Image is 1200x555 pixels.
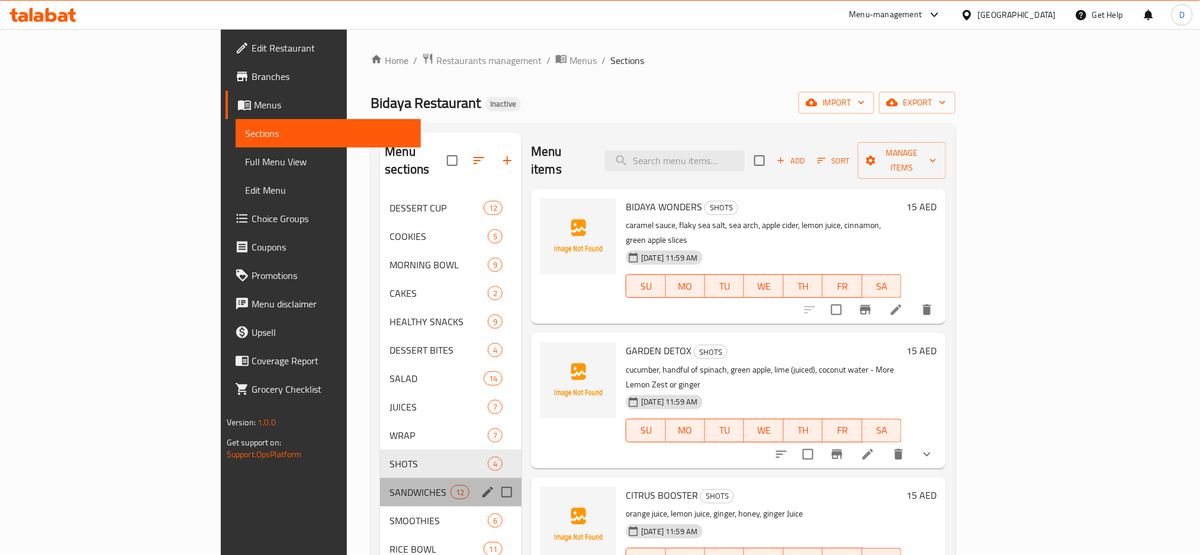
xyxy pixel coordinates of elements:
[258,415,276,430] span: 1.0.0
[390,286,488,300] span: CAKES
[704,201,738,215] div: SHOTS
[380,478,522,506] div: SANDWICHES12edit
[252,240,412,254] span: Coupons
[605,150,745,171] input: search
[775,154,807,168] span: Add
[252,382,412,396] span: Grocery Checklist
[390,343,488,357] span: DESSERT BITES
[541,198,616,274] img: BIDAYA WONDERS
[824,297,849,322] span: Select to update
[889,303,903,317] a: Edit menu item
[488,315,503,329] div: items
[380,194,522,222] div: DESSERT CUP12
[867,146,937,175] span: Manage items
[823,440,851,469] button: Branch-specific-item
[252,211,412,226] span: Choice Groups
[390,485,451,499] span: SANDWICHES
[451,485,469,499] div: items
[245,183,412,197] span: Edit Menu
[705,274,744,298] button: TU
[226,347,422,375] a: Coverage Report
[851,296,880,324] button: Branch-specific-item
[488,430,502,441] span: 7
[772,152,810,170] button: Add
[784,274,823,298] button: TH
[863,419,902,442] button: SA
[252,69,412,84] span: Branches
[227,435,281,450] span: Get support on:
[226,34,422,62] a: Edit Restaurant
[636,252,702,264] span: [DATE] 11:59 AM
[390,428,488,442] div: WRAP
[1179,8,1185,21] span: D
[570,53,597,68] span: Menus
[488,402,502,413] span: 7
[828,422,857,439] span: FR
[626,362,902,392] p: cucumber, handful of spinach, green apple, lime (juiced), coconut water - More Lemon Zest or ginger
[772,152,810,170] span: Add item
[236,119,422,147] a: Sections
[484,371,503,386] div: items
[555,53,597,68] a: Menus
[889,95,946,110] span: export
[479,483,497,501] button: edit
[879,92,956,114] button: export
[626,342,691,360] span: GARDEN DETOX
[390,457,488,471] span: SHOTS
[626,506,902,521] p: orange juice, lemon juice, ginger, honey, ginger Juice
[380,506,522,535] div: SMOOTHIES6
[245,155,412,169] span: Full Menu View
[631,278,661,295] span: SU
[546,53,551,68] li: /
[485,99,521,109] span: Inactive
[422,53,542,68] a: Restaurants management
[626,218,902,248] p: caramel sauce, flaky sea salt, sea arch, apple cider, lemon juice, cinnamon, green apple slices
[666,419,705,442] button: MO
[488,316,502,328] span: 9
[626,274,665,298] button: SU
[245,126,412,140] span: Sections
[867,278,897,295] span: SA
[488,400,503,414] div: items
[749,278,778,295] span: WE
[906,198,937,215] h6: 15 AED
[863,274,902,298] button: SA
[226,261,422,290] a: Promotions
[488,286,503,300] div: items
[236,147,422,176] a: Full Menu View
[390,229,488,243] span: COOKIES
[488,258,503,272] div: items
[252,297,412,311] span: Menu disclaimer
[485,97,521,111] div: Inactive
[390,258,488,272] span: MORNING BOWL
[601,53,606,68] li: /
[390,371,484,386] span: SALAD
[493,146,522,175] button: Add section
[380,307,522,336] div: HEALTHY SNACKS9
[978,8,1056,21] div: [GEOGRAPHIC_DATA]
[789,278,818,295] span: TH
[631,422,661,439] span: SU
[380,251,522,279] div: MORNING BOWL9
[913,440,941,469] button: show more
[390,315,488,329] span: HEALTHY SNACKS
[488,259,502,271] span: 9
[701,489,733,503] span: SHOTS
[488,514,503,528] div: items
[488,229,503,243] div: items
[390,400,488,414] span: JUICES
[252,325,412,339] span: Upsell
[861,447,875,461] a: Edit menu item
[390,201,484,215] span: DESSERT CUP
[710,278,739,295] span: TU
[710,422,739,439] span: TU
[744,274,783,298] button: WE
[808,95,865,110] span: import
[488,231,502,242] span: 5
[823,274,862,298] button: FR
[810,152,858,170] span: Sort items
[767,440,796,469] button: sort-choices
